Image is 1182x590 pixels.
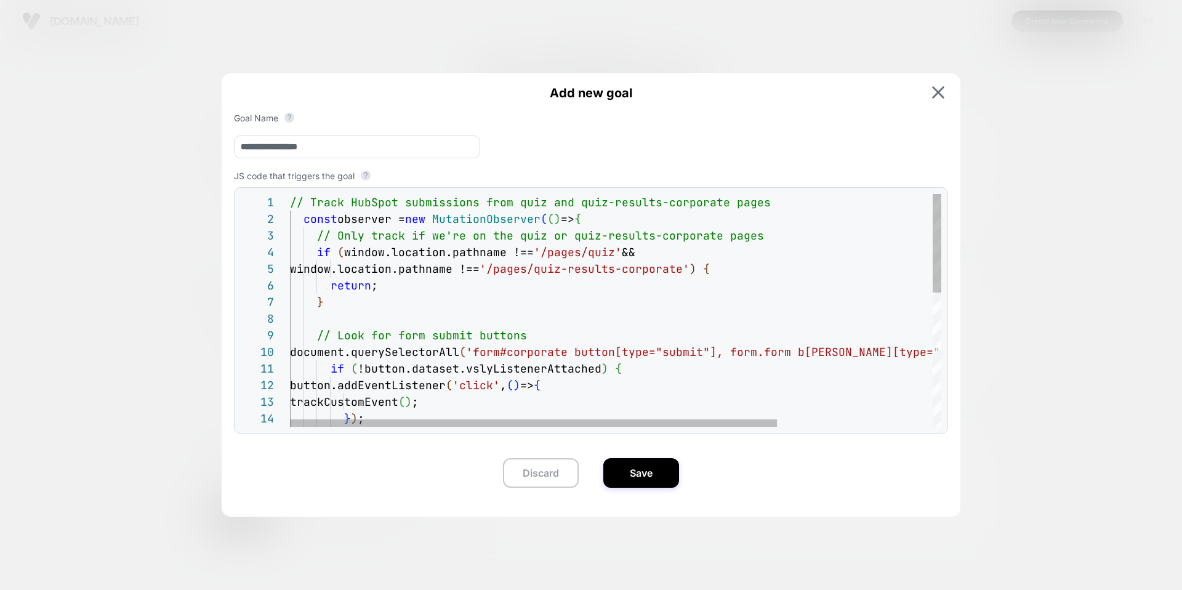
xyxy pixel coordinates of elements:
div: 6 [241,277,274,294]
span: document.querySelectorAll [290,345,459,359]
span: [PERSON_NAME][type="submit"]' [805,345,1001,359]
span: ) [601,362,608,376]
div: 12 [241,377,274,394]
span: ( [351,362,358,376]
span: { [534,378,541,392]
span: window.location.pathname !== [290,262,480,276]
div: 10 [241,344,274,360]
span: ) [689,262,696,276]
div: 13 [241,394,274,410]
span: ( [398,395,405,409]
span: { [703,262,710,276]
span: { [615,362,622,376]
div: 7 [241,294,274,310]
span: } [317,295,324,309]
span: 'form#corporate button[type="submit"], form.form b [466,345,805,359]
div: 11 [241,360,274,377]
span: => [520,378,534,392]
span: , [500,378,507,392]
span: if [331,362,344,376]
span: return [331,278,371,293]
span: ) [513,378,520,392]
span: '/pages/quiz-results-corporate' [480,262,689,276]
span: trackCustomEvent [290,395,398,409]
span: ; [371,278,378,293]
div: 9 [241,327,274,344]
div: 5 [241,261,274,277]
span: 'click' [452,378,500,392]
span: ( [446,378,452,392]
span: // Look for form submit buttons [317,328,527,342]
span: ) [405,395,412,409]
span: ( [459,345,466,359]
span: !button.dataset.vslyListenerAttached [358,362,601,376]
span: ; [412,395,419,409]
div: 8 [241,310,274,327]
span: ( [507,378,513,392]
span: button.addEventListener [290,378,446,392]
